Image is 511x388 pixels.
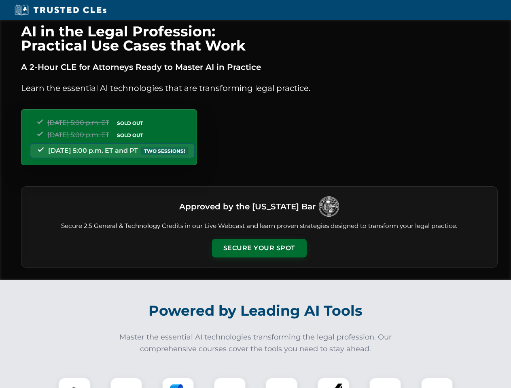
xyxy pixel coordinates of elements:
span: SOLD OUT [114,119,146,127]
h1: AI in the Legal Profession: Practical Use Cases that Work [21,24,498,53]
span: [DATE] 5:00 p.m. ET [47,119,109,127]
p: A 2-Hour CLE for Attorneys Ready to Master AI in Practice [21,61,498,74]
span: SOLD OUT [114,131,146,139]
img: Trusted CLEs [12,4,109,16]
p: Learn the essential AI technologies that are transforming legal practice. [21,82,498,95]
h3: Approved by the [US_STATE] Bar [179,199,316,214]
p: Master the essential AI technologies transforming the legal profession. Our comprehensive courses... [114,331,397,355]
h2: Powered by Leading AI Tools [32,297,480,325]
p: Secure 2.5 General & Technology Credits in our Live Webcast and learn proven strategies designed ... [31,221,488,231]
button: Secure Your Spot [212,239,307,257]
span: [DATE] 5:00 p.m. ET [47,131,109,139]
img: Logo [319,196,339,217]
